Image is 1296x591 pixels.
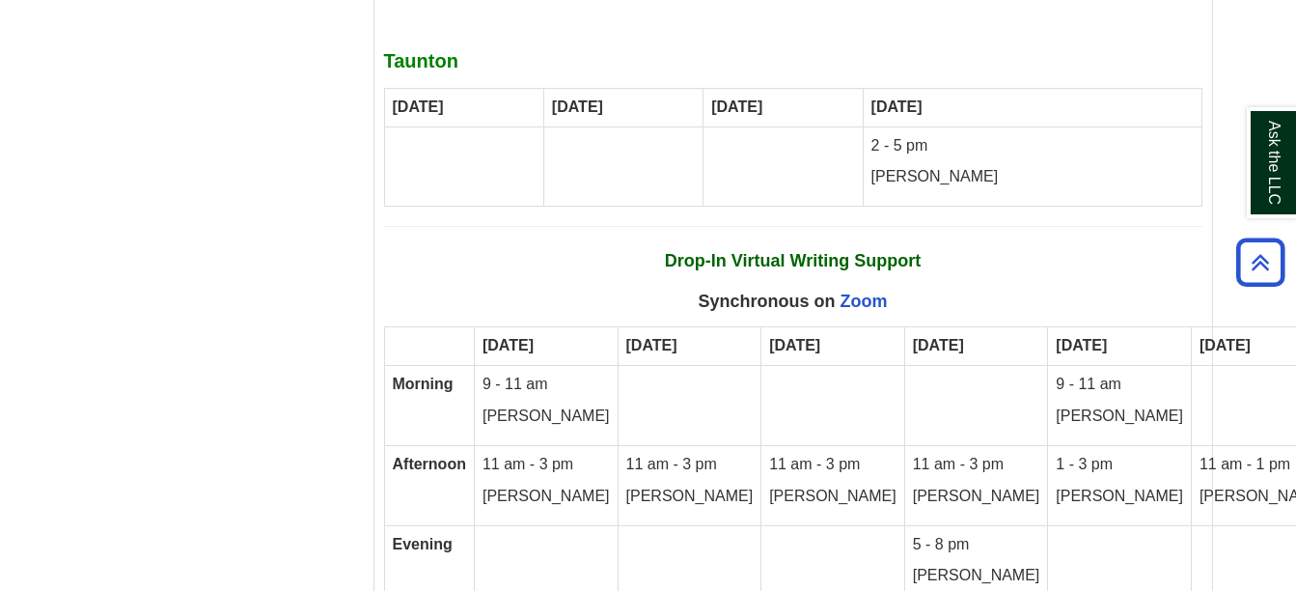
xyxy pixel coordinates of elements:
span: Synchronous on [698,292,887,311]
p: [PERSON_NAME] [1056,406,1183,428]
p: [PERSON_NAME] [913,486,1040,508]
p: 5 - 8 pm [913,534,1040,556]
strong: Morning [393,376,454,392]
strong: [DATE] [871,98,923,115]
strong: [DATE] [626,337,677,353]
p: 9 - 11 am [1056,374,1183,396]
p: [PERSON_NAME] [1056,486,1183,508]
p: [PERSON_NAME] [483,486,610,508]
p: 1 - 3 pm [1056,454,1183,476]
p: [PERSON_NAME] [913,565,1040,587]
p: 11 am - 3 pm [913,454,1040,476]
p: 2 - 5 pm [871,135,1194,157]
strong: [DATE] [711,98,762,115]
p: 9 - 11 am [483,374,610,396]
strong: [DATE] [769,337,820,353]
p: [PERSON_NAME] [871,166,1194,188]
p: [PERSON_NAME] [626,486,754,508]
strong: [DATE] [552,98,603,115]
a: Back to Top [1229,249,1291,275]
strong: Taunton [384,50,458,71]
strong: [DATE] [913,337,964,353]
p: 11 am - 3 pm [769,454,896,476]
p: [PERSON_NAME] [769,486,896,508]
p: 11 am - 3 pm [626,454,754,476]
p: 11 am - 3 pm [483,454,610,476]
strong: [DATE] [483,337,534,353]
strong: [DATE] [1199,337,1251,353]
strong: Evening [393,536,453,552]
strong: [DATE] [1056,337,1107,353]
strong: [DATE] [393,98,444,115]
a: Zoom [841,292,888,311]
strong: Drop-In Virtual Writing Support [665,251,921,270]
strong: Afternoon [393,456,466,472]
p: [PERSON_NAME] [483,406,610,428]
